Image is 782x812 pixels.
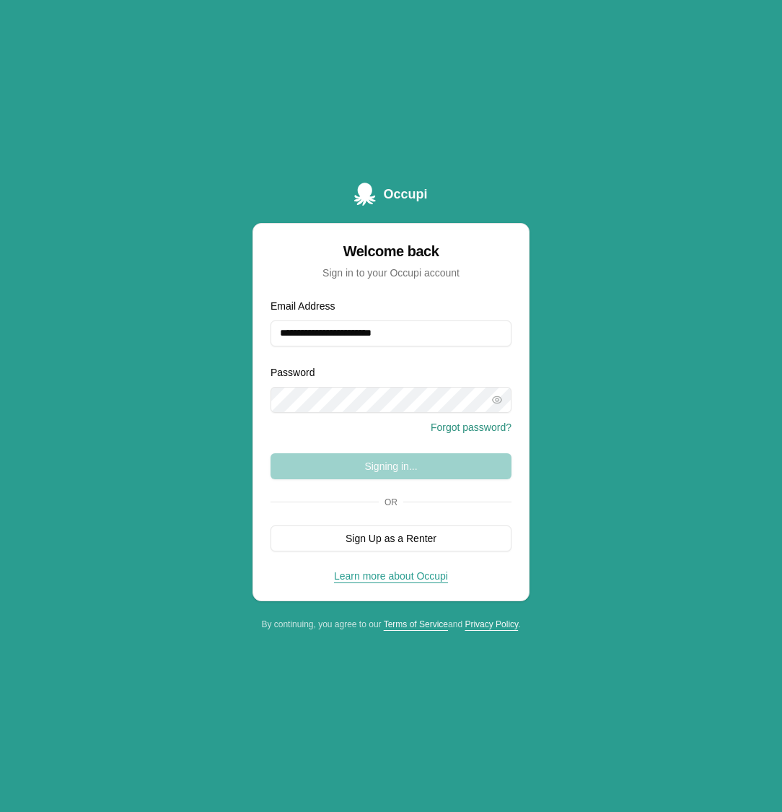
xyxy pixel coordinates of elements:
[465,619,518,629] a: Privacy Policy
[379,497,403,508] span: Or
[334,570,448,582] a: Learn more about Occupi
[354,183,427,206] a: Occupi
[384,619,448,629] a: Terms of Service
[271,266,511,280] div: Sign in to your Occupi account
[252,619,530,630] div: By continuing, you agree to our and .
[271,525,511,551] button: Sign Up as a Renter
[271,241,511,261] div: Welcome back
[383,184,427,204] span: Occupi
[431,420,511,435] button: Forgot password?
[271,367,315,378] label: Password
[271,300,335,312] label: Email Address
